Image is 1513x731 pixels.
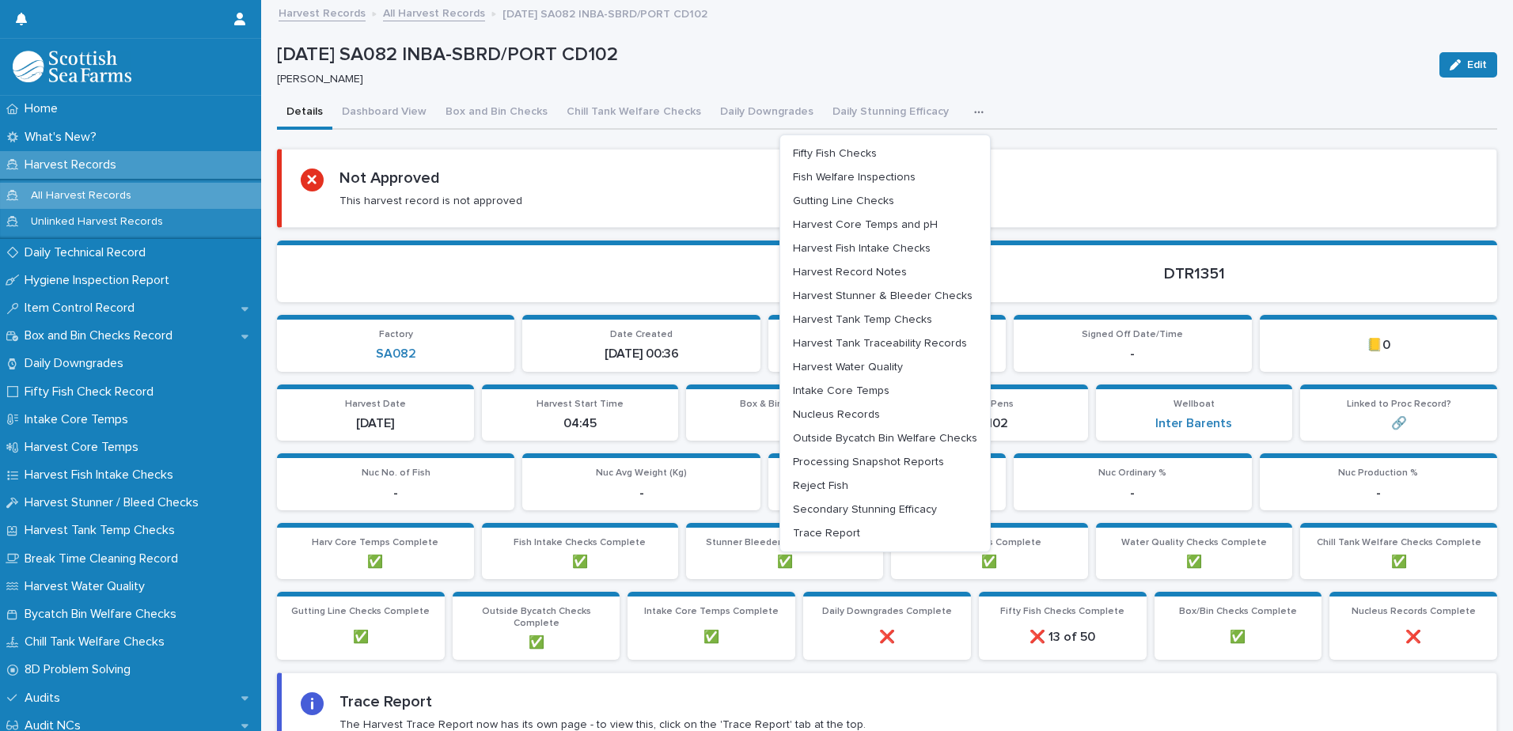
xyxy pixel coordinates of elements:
[18,157,129,172] p: Harvest Records
[312,538,438,547] span: Harv Core Temps Complete
[18,579,157,594] p: Harvest Water Quality
[18,215,176,229] p: Unlinked Harvest Records
[18,495,211,510] p: Harvest Stunner / Bleed Checks
[822,607,952,616] span: Daily Downgrades Complete
[18,328,185,343] p: Box and Bin Checks Record
[286,486,505,501] p: -
[18,551,191,566] p: Break Time Cleaning Record
[1317,538,1481,547] span: Chill Tank Welfare Checks Complete
[1023,486,1242,501] p: -
[286,630,435,645] p: ✅
[696,555,874,570] p: ✅
[1082,330,1183,339] span: Signed Off Date/Time
[823,97,958,130] button: Daily Stunning Efficacy
[18,130,109,145] p: What's New?
[1269,486,1488,501] p: -
[1310,416,1488,431] p: 🔗
[362,468,430,478] span: Nuc No. of Fish
[740,400,830,409] span: Box & Bin Temp Avg
[286,416,465,431] p: [DATE]
[778,347,996,362] p: -
[537,400,624,409] span: Harvest Start Time
[793,290,973,301] span: Harvest Stunner & Bleeder Checks
[383,3,485,21] a: All Harvest Records
[1339,630,1488,645] p: ❌
[1347,400,1451,409] span: Linked to Proc Record?
[1174,400,1215,409] span: Wellboat
[1439,52,1497,78] button: Edit
[291,607,430,616] span: Gutting Line Checks Complete
[345,400,406,409] span: Harvest Date
[491,416,669,431] p: 04:45
[596,468,687,478] span: Nuc Avg Weight (Kg)
[706,538,864,547] span: Stunner Bleeder Checks Complete
[793,456,944,468] span: Processing Snapshot Reports
[778,486,996,501] p: -
[793,385,889,396] span: Intake Core Temps
[18,245,158,260] p: Daily Technical Record
[279,3,366,21] a: Harvest Records
[1338,468,1418,478] span: Nuc Production %
[813,630,961,645] p: ❌
[286,555,465,570] p: ✅
[793,148,877,159] span: Fifty Fish Checks
[910,264,1478,283] p: DTR1351
[793,195,894,206] span: Gutting Line Checks
[18,634,177,650] p: Chill Tank Welfare Checks
[793,480,848,491] span: Reject Fish
[557,97,711,130] button: Chill Tank Welfare Checks
[491,555,669,570] p: ✅
[18,101,70,116] p: Home
[793,433,977,444] span: Outside Bycatch Bin Welfare Checks
[793,528,860,539] span: Trace Report
[332,97,436,130] button: Dashboard View
[793,172,916,183] span: Fish Welfare Inspections
[18,607,189,622] p: Bycatch Bin Welfare Checks
[1467,59,1487,70] span: Edit
[18,189,144,203] p: All Harvest Records
[514,538,646,547] span: Fish Intake Checks Complete
[379,330,413,339] span: Factory
[462,635,611,650] p: ✅
[644,607,779,616] span: Intake Core Temps Complete
[637,630,786,645] p: ✅
[18,523,188,538] p: Harvest Tank Temp Checks
[696,416,874,431] p: -
[1310,555,1488,570] p: ✅
[18,440,151,455] p: Harvest Core Temps
[1098,468,1166,478] span: Nuc Ordinary %
[988,630,1137,645] p: ❌ 13 of 50
[793,409,880,420] span: Nucleus Records
[13,51,131,82] img: mMrefqRFQpe26GRNOUkG
[18,301,147,316] p: Item Control Record
[436,97,557,130] button: Box and Bin Checks
[1269,338,1488,353] p: 📒0
[277,44,1427,66] p: [DATE] SA082 INBA-SBRD/PORT CD102
[711,97,823,130] button: Daily Downgrades
[793,314,932,325] span: Harvest Tank Temp Checks
[18,384,166,400] p: Fifty Fish Check Record
[793,338,967,349] span: Harvest Tank Traceability Records
[18,273,182,288] p: Hygiene Inspection Report
[793,362,903,373] span: Harvest Water Quality
[1023,347,1242,362] p: -
[1121,538,1267,547] span: Water Quality Checks Complete
[793,267,907,278] span: Harvest Record Notes
[339,194,522,208] p: This harvest record is not approved
[339,692,432,711] h2: Trace Report
[277,73,1420,86] p: [PERSON_NAME]
[532,486,750,501] p: -
[277,97,332,130] button: Details
[502,4,707,21] p: [DATE] SA082 INBA-SBRD/PORT CD102
[793,243,931,254] span: Harvest Fish Intake Checks
[18,356,136,371] p: Daily Downgrades
[1105,555,1284,570] p: ✅
[1000,607,1124,616] span: Fifty Fish Checks Complete
[1179,607,1297,616] span: Box/Bin Checks Complete
[18,691,73,706] p: Audits
[1352,607,1476,616] span: Nucleus Records Complete
[482,607,591,627] span: Outside Bycatch Checks Complete
[793,219,938,230] span: Harvest Core Temps and pH
[18,662,143,677] p: 8D Problem Solving
[901,555,1079,570] p: ✅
